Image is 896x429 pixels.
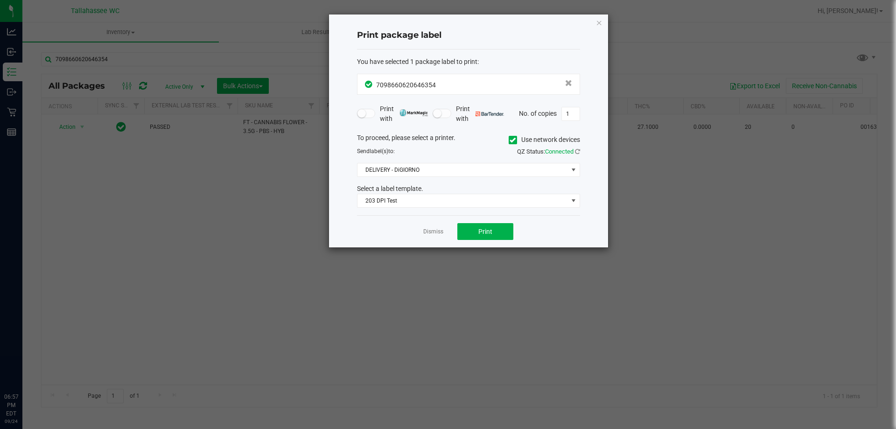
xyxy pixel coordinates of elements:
h4: Print package label [357,29,580,42]
label: Use network devices [509,135,580,145]
span: Send to: [357,148,395,155]
span: QZ Status: [517,148,580,155]
span: 7098660620646354 [376,81,436,89]
span: Print [478,228,492,235]
span: Connected [545,148,574,155]
iframe: Resource center [9,354,37,382]
span: Print with [456,104,504,124]
span: You have selected 1 package label to print [357,58,477,65]
img: bartender.png [476,112,504,116]
span: In Sync [365,79,374,89]
img: mark_magic_cybra.png [399,109,428,116]
div: Select a label template. [350,184,587,194]
span: label(s) [370,148,388,155]
a: Dismiss [423,228,443,236]
button: Print [457,223,513,240]
span: Print with [380,104,428,124]
div: : [357,57,580,67]
span: No. of copies [519,109,557,117]
span: DELIVERY - DiGIORNO [357,163,568,176]
div: To proceed, please select a printer. [350,133,587,147]
span: 203 DPI Test [357,194,568,207]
